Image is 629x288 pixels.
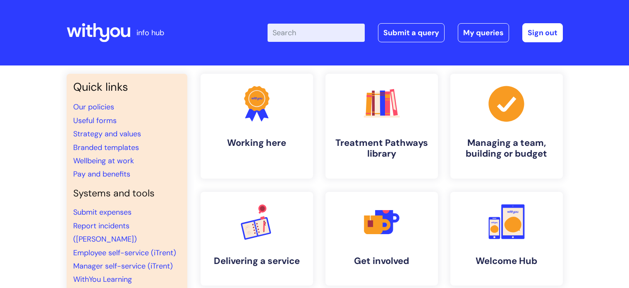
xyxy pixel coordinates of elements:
a: Strategy and values [73,129,141,139]
a: Get involved [325,192,438,286]
a: Welcome Hub [450,192,563,286]
input: Search [268,24,365,42]
a: Sign out [522,23,563,42]
h4: Working here [207,138,306,148]
a: Wellbeing at work [73,156,134,166]
a: Branded templates [73,143,139,152]
a: Manager self-service (iTrent) [73,261,173,271]
h3: Quick links [73,80,181,94]
a: Managing a team, building or budget [450,74,563,179]
p: info hub [136,26,164,39]
div: | - [268,23,563,42]
h4: Welcome Hub [457,256,556,266]
h4: Managing a team, building or budget [457,138,556,160]
h4: Get involved [332,256,431,266]
a: Treatment Pathways library [325,74,438,179]
h4: Systems and tools [73,188,181,199]
a: Submit expenses [73,207,132,217]
a: Employee self-service (iTrent) [73,248,176,258]
a: Pay and benefits [73,169,130,179]
a: Delivering a service [201,192,313,286]
a: My queries [458,23,509,42]
a: Working here [201,74,313,179]
a: Our policies [73,102,114,112]
h4: Delivering a service [207,256,306,266]
a: Submit a query [378,23,445,42]
a: Useful forms [73,116,117,126]
h4: Treatment Pathways library [332,138,431,160]
a: WithYou Learning [73,274,132,284]
a: Report incidents ([PERSON_NAME]) [73,221,137,244]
